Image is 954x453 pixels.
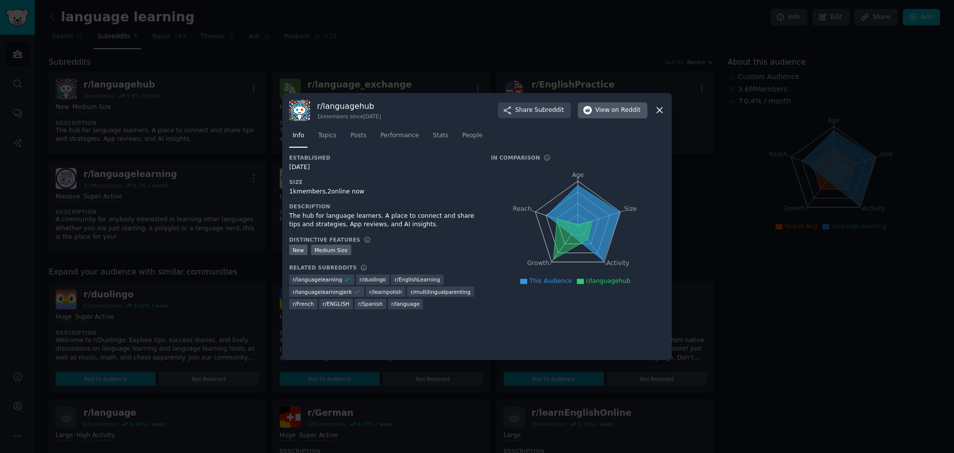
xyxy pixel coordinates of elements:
[318,131,336,140] span: Topics
[491,154,540,161] h3: In Comparison
[535,106,564,115] span: Subreddit
[607,260,630,267] tspan: Activity
[350,131,366,140] span: Posts
[293,300,314,307] span: r/ French
[459,128,486,148] a: People
[578,102,647,118] button: Viewon Reddit
[289,264,357,271] h3: Related Subreddits
[311,245,351,255] div: Medium Size
[317,101,381,111] h3: r/ languagehub
[515,106,564,115] span: Share
[595,106,640,115] span: View
[624,205,636,212] tspan: Size
[289,154,477,161] h3: Established
[293,131,304,140] span: Info
[289,179,477,185] h3: Size
[498,102,571,118] button: ShareSubreddit
[289,212,477,229] div: The hub for language learners. A place to connect and share tips and strategies, App reviews, and...
[289,163,477,172] div: [DATE]
[293,288,352,295] span: r/ languagelearningjerk
[586,277,631,284] span: r/languagehub
[293,276,342,283] span: r/ languagelearning
[289,236,360,243] h3: Distinctive Features
[462,131,482,140] span: People
[317,113,381,120] div: 1k members since [DATE]
[429,128,452,148] a: Stats
[513,205,532,212] tspan: Reach
[360,276,386,283] span: r/ duolingo
[572,172,584,179] tspan: Age
[433,131,448,140] span: Stats
[392,300,420,307] span: r/ language
[289,203,477,210] h3: Description
[289,128,308,148] a: Info
[527,260,549,267] tspan: Growth
[380,131,419,140] span: Performance
[369,288,402,295] span: r/ learnpolish
[395,276,440,283] span: r/ EnglishLearning
[612,106,640,115] span: on Reddit
[315,128,340,148] a: Topics
[322,300,349,307] span: r/ ENGLISH
[347,128,370,148] a: Posts
[410,288,471,295] span: r/ multilingualparenting
[377,128,422,148] a: Performance
[289,187,477,196] div: 1k members, 2 online now
[289,245,308,255] div: New
[289,100,310,121] img: languagehub
[529,277,572,284] span: This Audience
[358,300,383,307] span: r/ Spanish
